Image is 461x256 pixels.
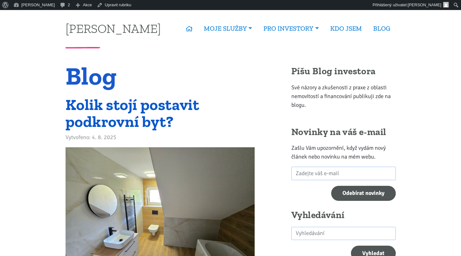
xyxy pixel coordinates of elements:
p: Své názory a zkušenosti z praxe z oblasti nemovitostí a financování publikuji zde na blogu. [291,83,396,109]
input: search [291,227,396,240]
h1: Blog [66,65,255,86]
p: Zašlu Vám upozornění, když vydám nový článek nebo novinku na mém webu. [291,144,396,161]
a: KDO JSEM [325,21,368,36]
div: Vytvořeno: 4. 8. 2025 [66,133,255,142]
a: MOJE SLUŽBY [198,21,258,36]
a: PRO INVESTORY [258,21,324,36]
a: [PERSON_NAME] [66,22,161,34]
h2: Vyhledávání [291,209,396,221]
h2: Novinky na váš e-mail [291,126,396,138]
a: Kolik stojí postavit podkrovní byt? [66,95,199,131]
h2: Píšu Blog investora [291,65,396,77]
input: Odebírat novinky [331,186,396,201]
input: Zadejte váš e-mail [291,167,396,180]
span: [PERSON_NAME] [408,3,441,7]
a: BLOG [368,21,396,36]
